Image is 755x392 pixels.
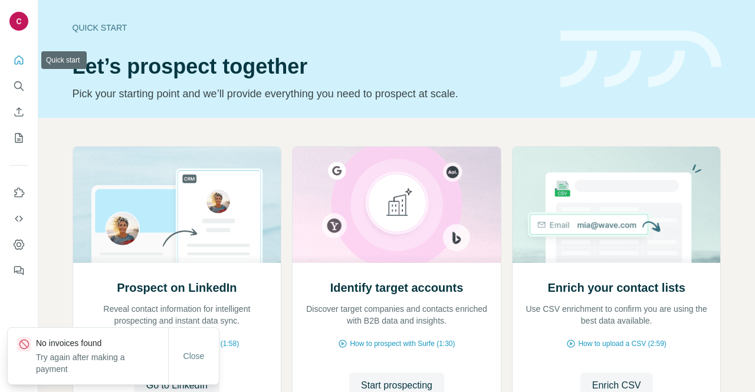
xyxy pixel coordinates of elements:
[9,50,28,71] button: Quick start
[183,350,205,362] span: Close
[73,22,546,34] div: Quick start
[9,75,28,97] button: Search
[9,101,28,123] button: Enrich CSV
[36,351,168,375] p: Try again after making a payment
[9,182,28,203] button: Use Surfe on LinkedIn
[73,85,546,102] p: Pick your starting point and we’ll provide everything you need to prospect at scale.
[85,303,270,327] p: Reveal contact information for intelligent prospecting and instant data sync.
[9,260,28,281] button: Feedback
[9,12,28,31] img: Avatar
[578,338,666,349] span: How to upload a CSV (2:59)
[9,234,28,255] button: Dashboard
[73,55,546,78] h1: Let’s prospect together
[330,279,464,296] h2: Identify target accounts
[512,147,721,263] img: Enrich your contact lists
[9,127,28,149] button: My lists
[560,31,721,88] img: banner
[117,279,237,296] h2: Prospect on LinkedIn
[547,279,685,296] h2: Enrich your contact lists
[73,147,282,263] img: Prospect on LinkedIn
[350,338,455,349] span: How to prospect with Surfe (1:30)
[524,303,709,327] p: Use CSV enrichment to confirm you are using the best data available.
[9,208,28,229] button: Use Surfe API
[292,147,501,263] img: Identify target accounts
[175,345,213,367] button: Close
[36,337,168,349] p: No invoices found
[304,303,489,327] p: Discover target companies and contacts enriched with B2B data and insights.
